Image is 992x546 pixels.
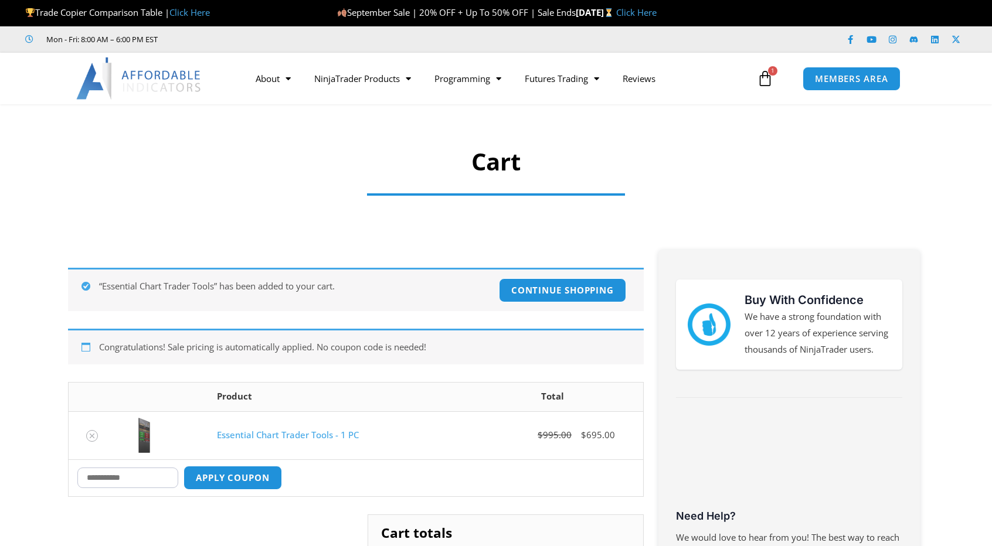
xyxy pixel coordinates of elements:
span: 1 [768,66,777,76]
span: $ [538,429,543,441]
th: Product [208,383,461,411]
a: Futures Trading [513,65,611,92]
h3: Buy With Confidence [745,291,891,309]
th: Total [461,383,643,411]
strong: [DATE] [576,6,616,18]
bdi: 995.00 [538,429,572,441]
h1: Cart [108,145,885,178]
a: Reviews [611,65,667,92]
span: $ [581,429,586,441]
a: Programming [423,65,513,92]
img: 🏆 [26,8,35,17]
a: Click Here [169,6,210,18]
nav: Menu [244,65,754,92]
a: Click Here [616,6,657,18]
h3: Need Help? [676,509,902,523]
iframe: Customer reviews powered by Trustpilot [174,33,350,45]
img: ⏳ [604,8,613,17]
span: MEMBERS AREA [815,74,888,83]
a: Remove Essential Chart Trader Tools - 1 PC from cart [86,430,98,442]
a: About [244,65,303,92]
span: Mon - Fri: 8:00 AM – 6:00 PM EST [43,32,158,46]
img: Essential Chart Trader Tools | Affordable Indicators – NinjaTrader [124,418,165,453]
div: Congratulations! Sale pricing is automatically applied. No coupon code is needed! [68,329,644,364]
iframe: Customer reviews powered by Trustpilot [676,418,902,506]
a: MEMBERS AREA [803,67,901,91]
img: 🍂 [338,8,346,17]
p: We have a strong foundation with over 12 years of experience serving thousands of NinjaTrader users. [745,309,891,358]
a: NinjaTrader Products [303,65,423,92]
img: mark thumbs good 43913 | Affordable Indicators – NinjaTrader [688,303,730,346]
a: Continue shopping [499,278,626,302]
bdi: 695.00 [581,429,615,441]
button: Apply coupon [184,466,282,490]
a: Essential Chart Trader Tools - 1 PC [217,429,359,441]
img: LogoAI | Affordable Indicators – NinjaTrader [76,57,202,100]
div: “Essential Chart Trader Tools” has been added to your cart. [68,268,644,311]
span: September Sale | 20% OFF + Up To 50% OFF | Sale Ends [337,6,576,18]
a: 1 [739,62,791,95]
span: Trade Copier Comparison Table | [25,6,210,18]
